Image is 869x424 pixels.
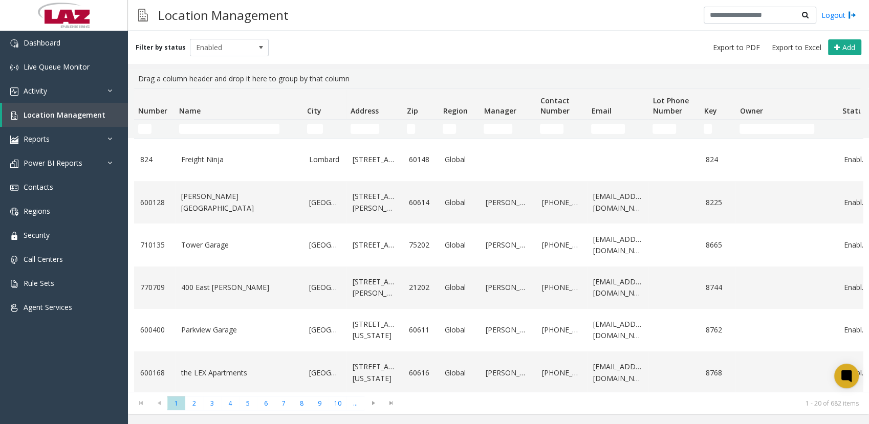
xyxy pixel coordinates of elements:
span: Go to the last page [382,396,400,411]
span: Page 7 [275,396,293,410]
input: Owner Filter [740,124,814,134]
a: [STREET_ADDRESS] [353,154,397,165]
input: Region Filter [443,124,456,134]
span: Live Queue Monitor [24,62,90,72]
td: Manager Filter [480,120,536,138]
a: 8665 [706,239,729,251]
a: [PHONE_NUMBER] [542,197,581,208]
a: 824 [706,154,729,165]
a: [PHONE_NUMBER] [542,239,581,251]
span: Name [179,106,201,116]
span: Number [138,106,167,116]
a: 600168 [140,367,169,378]
span: Manager [484,106,516,116]
img: logout [848,10,856,20]
span: Contact Number [540,96,569,116]
button: Add [828,39,861,56]
a: 8225 [706,197,729,208]
td: Email Filter [587,120,648,138]
a: Logout [821,10,856,20]
a: 21202 [409,282,432,293]
a: the LEX Apartments [181,367,297,378]
a: [STREET_ADDRESS] [353,239,397,251]
img: 'icon' [10,63,18,72]
span: Security [24,230,50,240]
button: Export to PDF [709,40,764,55]
img: 'icon' [10,160,18,168]
a: [PHONE_NUMBER] [542,324,581,336]
td: Key Filter [700,120,735,138]
a: Global [445,324,473,336]
h3: Location Management [153,3,294,28]
span: Contacts [24,182,53,192]
span: Page 11 [346,396,364,410]
kendo-pager-info: 1 - 20 of 682 items [406,399,859,408]
span: Page 8 [293,396,311,410]
span: Zip [407,106,418,116]
a: [STREET_ADDRESS][US_STATE] [353,319,397,342]
a: [GEOGRAPHIC_DATA] [309,197,340,208]
input: City Filter [307,124,323,134]
input: Manager Filter [484,124,512,134]
img: 'icon' [10,39,18,48]
span: Region [443,106,467,116]
a: 710135 [140,239,169,251]
a: Global [445,154,473,165]
span: Key [704,106,716,116]
a: Global [445,282,473,293]
span: Reports [24,134,50,144]
a: 60611 [409,324,432,336]
td: Zip Filter [403,120,439,138]
input: Name Filter [179,124,279,134]
span: Page 2 [185,396,203,410]
a: [PERSON_NAME] [486,197,530,208]
span: Regions [24,206,50,216]
a: [GEOGRAPHIC_DATA] [309,282,340,293]
a: [PERSON_NAME][GEOGRAPHIC_DATA] [181,191,297,214]
span: Go to the next page [366,399,380,407]
td: Number Filter [134,120,175,138]
a: Enabled [844,239,867,251]
div: Data table [128,88,869,392]
span: Export to Excel [772,42,821,53]
a: 8768 [706,367,729,378]
input: Email Filter [591,124,625,134]
span: Dashboard [24,38,60,48]
a: 8744 [706,282,729,293]
a: Enabled [844,282,867,293]
span: Export to PDF [713,42,760,53]
img: 'icon' [10,280,18,288]
span: Call Centers [24,254,63,264]
img: 'icon' [10,136,18,144]
a: [EMAIL_ADDRESS][DOMAIN_NAME] [593,191,642,214]
span: Owner [740,106,763,116]
button: Export to Excel [768,40,825,55]
label: Filter by status [136,43,186,52]
div: Drag a column header and drop it here to group by that column [134,69,863,88]
a: [EMAIL_ADDRESS][DOMAIN_NAME] [593,234,642,257]
span: Lot Phone Number [653,96,688,116]
a: [STREET_ADDRESS][PERSON_NAME] [353,191,397,214]
a: [STREET_ADDRESS][US_STATE] [353,361,397,384]
a: 770709 [140,282,169,293]
td: City Filter [303,120,346,138]
a: [PERSON_NAME] [486,324,530,336]
a: 60614 [409,197,432,208]
input: Address Filter [351,124,379,134]
span: Power BI Reports [24,158,82,168]
img: 'icon' [10,208,18,216]
td: Contact Number Filter [536,120,587,138]
a: Lombard [309,154,340,165]
a: [EMAIL_ADDRESS][DOMAIN_NAME] [593,319,642,342]
span: Go to the last page [384,399,398,407]
a: [PHONE_NUMBER] [542,367,581,378]
span: Page 9 [311,396,329,410]
img: 'icon' [10,184,18,192]
a: 60148 [409,154,432,165]
td: Region Filter [439,120,480,138]
a: Parkview Garage [181,324,297,336]
input: Contact Number Filter [540,124,563,134]
a: [STREET_ADDRESS][PERSON_NAME] [353,276,397,299]
img: 'icon' [10,111,18,120]
a: 600400 [140,324,169,336]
